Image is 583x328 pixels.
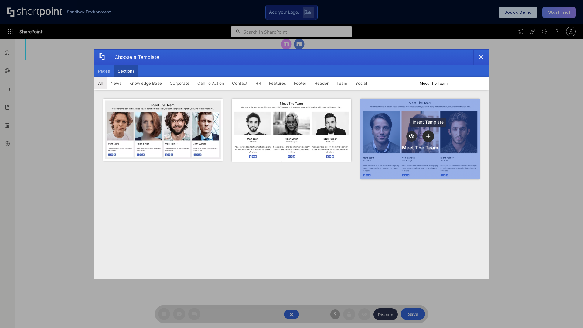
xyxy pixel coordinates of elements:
button: All [94,77,107,89]
button: Sections [114,65,138,77]
button: Team [332,77,351,89]
button: News [107,77,125,89]
button: Contact [228,77,251,89]
button: Footer [290,77,310,89]
iframe: Chat Widget [553,299,583,328]
button: Call To Action [193,77,228,89]
button: Header [310,77,332,89]
div: Meet The Team [402,145,438,151]
div: template selector [94,49,489,279]
div: Choose a Template [110,50,159,65]
input: Search [417,79,486,88]
button: Pages [94,65,114,77]
button: Corporate [166,77,193,89]
button: HR [251,77,265,89]
button: Social [351,77,371,89]
button: Knowledge Base [125,77,166,89]
button: Features [265,77,290,89]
